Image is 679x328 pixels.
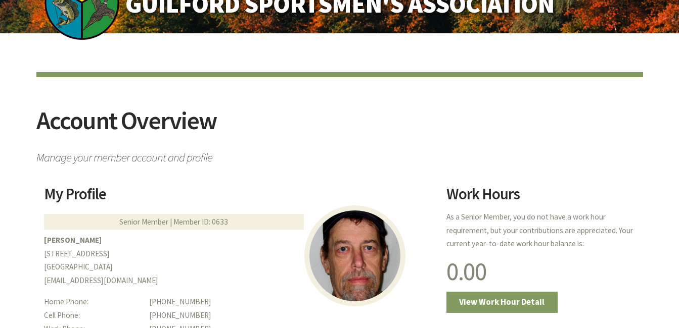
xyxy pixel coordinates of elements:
[149,295,434,309] dd: [PHONE_NUMBER]
[446,186,635,209] h2: Work Hours
[44,234,434,288] p: [STREET_ADDRESS] [GEOGRAPHIC_DATA] [EMAIL_ADDRESS][DOMAIN_NAME]
[36,146,643,163] span: Manage your member account and profile
[446,259,635,284] h1: 0.00
[44,235,102,245] b: [PERSON_NAME]
[44,295,142,309] dt: Home Phone
[44,214,304,230] div: Senior Member | Member ID: 0633
[446,292,558,313] a: View Work Hour Detail
[44,309,142,322] dt: Cell Phone
[446,210,635,251] p: As a Senior Member, you do not have a work hour requirement, but your contributions are appreciat...
[149,309,434,322] dd: [PHONE_NUMBER]
[44,186,434,209] h2: My Profile
[36,108,643,146] h2: Account Overview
